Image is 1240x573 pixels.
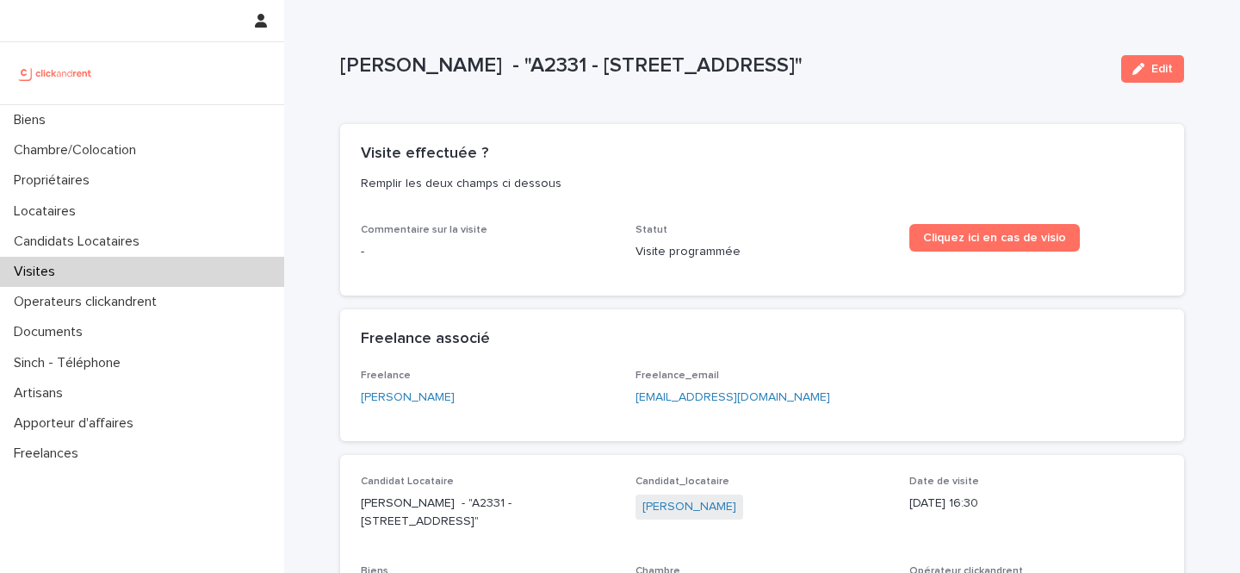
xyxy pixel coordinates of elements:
span: Statut [635,225,667,235]
p: Locataires [7,203,90,220]
a: [EMAIL_ADDRESS][DOMAIN_NAME] [635,391,830,403]
a: Cliquez ici en cas de visio [909,224,1080,252]
span: Cliquez ici en cas de visio [923,232,1066,244]
span: Freelance [361,371,411,381]
p: Biens [7,112,59,128]
span: Commentaire sur la visite [361,225,487,235]
p: Sinch - Téléphone [7,355,134,371]
button: Edit [1121,55,1184,83]
p: - [361,243,615,261]
p: Candidats Locataires [7,234,153,250]
span: Date de visite [909,476,979,487]
p: Propriétaires [7,172,103,189]
h2: Visite effectuée ? [361,145,488,164]
span: Freelance_email [635,371,719,381]
p: [PERSON_NAME] - "A2331 - [STREET_ADDRESS]" [340,53,1107,78]
p: Artisans [7,385,77,402]
a: [PERSON_NAME] [642,498,736,516]
p: Visites [7,264,69,280]
p: [PERSON_NAME] - "A2331 - [STREET_ADDRESS]" [361,495,615,531]
p: Documents [7,324,96,340]
p: Chambre/Colocation [7,142,150,159]
span: Edit [1151,63,1173,75]
img: UCB0brd3T0yccxBKYDjQ [14,56,97,90]
a: [PERSON_NAME] [361,389,455,407]
p: Remplir les deux champs ci dessous [361,176,1156,191]
h2: Freelance associé [361,330,490,349]
span: Candidat Locataire [361,476,454,487]
p: Apporteur d'affaires [7,415,147,432]
p: [DATE] 16:30 [909,495,1163,513]
p: Freelances [7,445,92,462]
p: Visite programmée [635,243,890,261]
span: Candidat_locataire [635,476,729,487]
p: Operateurs clickandrent [7,294,170,310]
